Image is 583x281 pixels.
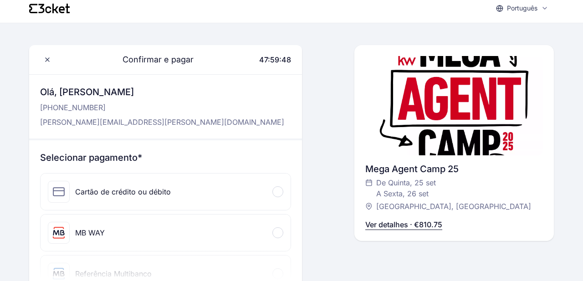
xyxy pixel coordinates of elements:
p: [PHONE_NUMBER] [40,102,284,113]
p: Português [507,4,537,13]
span: [GEOGRAPHIC_DATA], [GEOGRAPHIC_DATA] [376,201,531,212]
span: De Quinta, 25 set A Sexta, 26 set [376,177,436,199]
div: Mega Agent Camp 25 [365,163,543,175]
p: [PERSON_NAME][EMAIL_ADDRESS][PERSON_NAME][DOMAIN_NAME] [40,117,284,128]
span: Confirmar e pagar [112,53,194,66]
div: Cartão de crédito ou débito [75,186,171,197]
h3: Olá, [PERSON_NAME] [40,86,284,98]
p: Ver detalhes · €810.75 [365,219,442,230]
span: 47:59:48 [259,55,291,64]
h3: Selecionar pagamento* [40,151,291,164]
div: Referência Multibanco [75,268,152,279]
div: MB WAY [75,227,105,238]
